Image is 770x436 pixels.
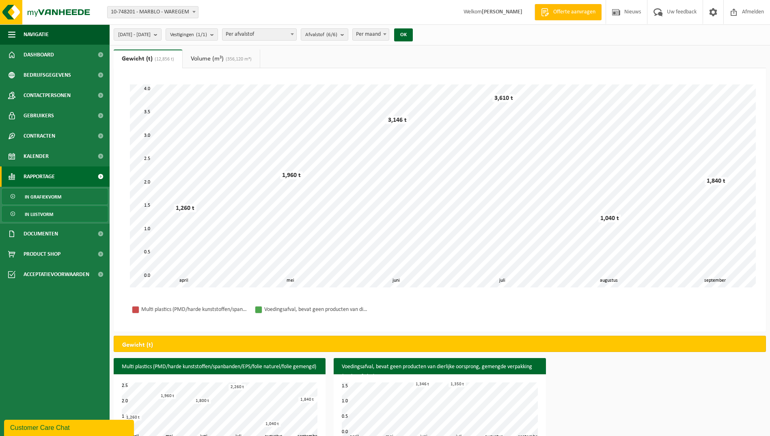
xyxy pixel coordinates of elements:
span: Kalender [24,146,49,166]
div: 1,350 t [449,381,466,387]
div: Multi plastics (PMD/harde kunststoffen/spanbanden/EPS/folie naturel/folie gemengd) [141,304,247,315]
h3: Multi plastics (PMD/harde kunststoffen/spanbanden/EPS/folie naturel/folie gemengd) [114,358,326,376]
button: Vestigingen(1/1) [166,28,218,41]
span: Per maand [353,29,389,40]
span: [DATE] - [DATE] [118,29,151,41]
span: Per maand [352,28,389,41]
iframe: chat widget [4,418,136,436]
span: Per afvalstof [222,29,296,40]
span: Afvalstof [305,29,337,41]
a: In grafiekvorm [2,189,108,204]
span: 10-748201 - MARBLO - WAREGEM [108,6,198,18]
div: 1,840 t [705,177,727,185]
div: 1,260 t [174,204,196,212]
h2: Gewicht (t) [114,336,161,354]
span: Per afvalstof [222,28,297,41]
div: 1,840 t [298,397,316,403]
a: Gewicht (t) [114,50,182,68]
span: (356,120 m³) [224,57,252,62]
span: (12,856 t) [153,57,174,62]
span: Bedrijfsgegevens [24,65,71,85]
button: OK [394,28,413,41]
span: Vestigingen [170,29,207,41]
span: Dashboard [24,45,54,65]
div: 1,960 t [159,393,176,399]
span: Documenten [24,224,58,244]
a: Volume (m³) [183,50,260,68]
div: 1,260 t [124,414,142,421]
strong: [PERSON_NAME] [482,9,522,15]
span: Gebruikers [24,106,54,126]
span: Navigatie [24,24,49,45]
div: 1,346 t [414,381,431,387]
div: 1,040 t [263,421,281,427]
a: In lijstvorm [2,206,108,222]
span: Rapportage [24,166,55,187]
div: 1,800 t [194,398,211,404]
a: Offerte aanvragen [535,4,602,20]
count: (6/6) [326,32,337,37]
div: 1,040 t [598,214,621,222]
span: Contactpersonen [24,85,71,106]
h3: Voedingsafval, bevat geen producten van dierlijke oorsprong, gemengde verpakking (exclusief glas) [334,358,546,386]
div: 2,260 t [229,384,246,390]
span: Acceptatievoorwaarden [24,264,89,285]
span: Product Shop [24,244,60,264]
div: 3,610 t [492,94,515,102]
span: 10-748201 - MARBLO - WAREGEM [107,6,198,18]
div: Voedingsafval, bevat geen producten van dierlijke oorsprong, gemengde verpakking (exclusief glas) [264,304,370,315]
span: Offerte aanvragen [551,8,597,16]
button: [DATE] - [DATE] [114,28,162,41]
div: 3,146 t [386,116,409,124]
span: In lijstvorm [25,207,53,222]
count: (1/1) [196,32,207,37]
div: 1,960 t [280,171,303,179]
span: In grafiekvorm [25,189,61,205]
span: Contracten [24,126,55,146]
button: Afvalstof(6/6) [301,28,348,41]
